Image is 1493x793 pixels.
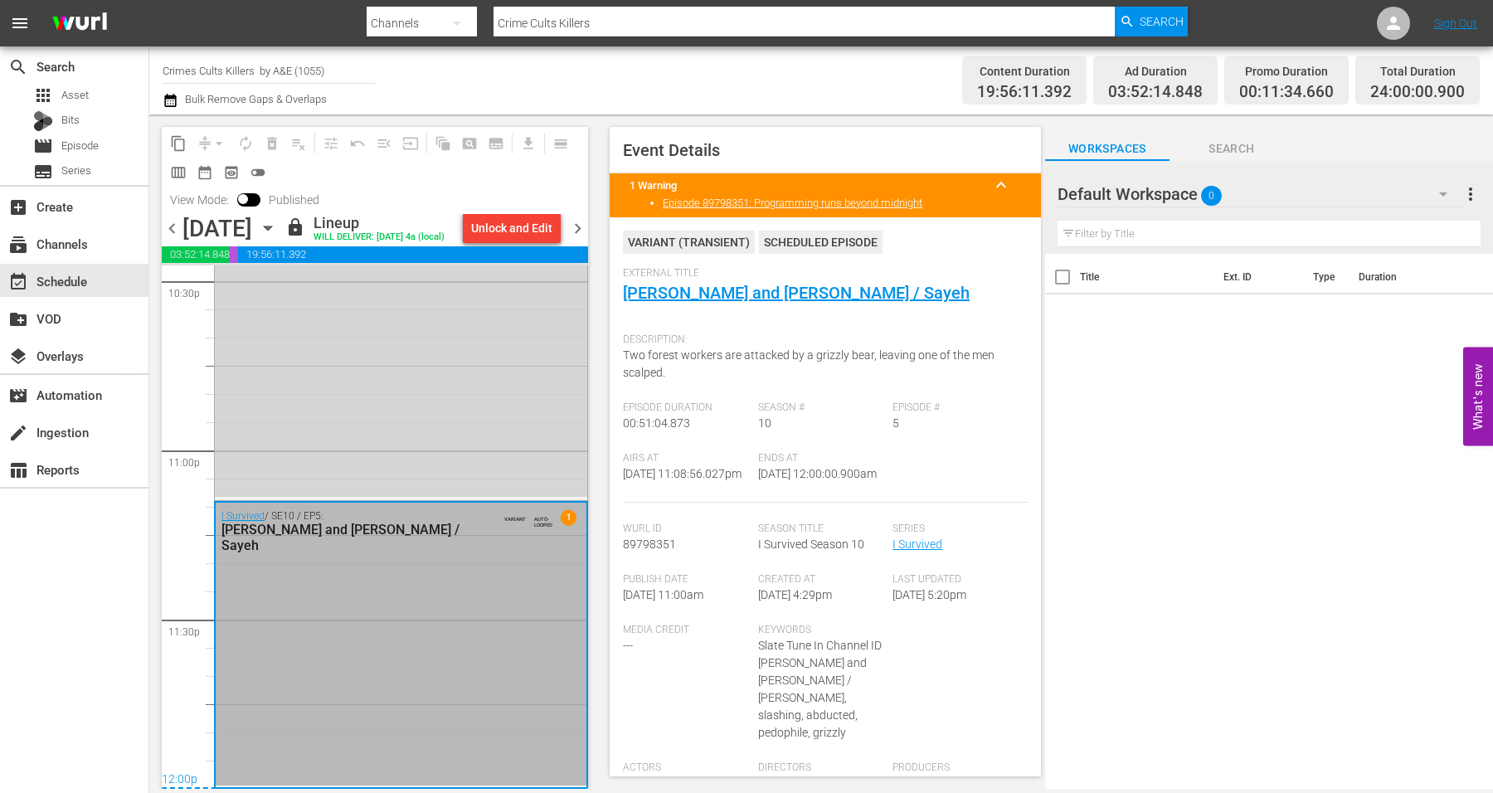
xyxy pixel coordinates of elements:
span: Media Credit [623,624,750,637]
span: Workspaces [1045,139,1170,159]
span: Search [1140,7,1184,36]
span: --- [758,776,768,790]
span: 10 [758,416,771,430]
span: Two forest workers are attacked by a grizzly bear, leaving one of the men scalped. [623,348,995,379]
span: AUTO-LOOPED [534,508,552,528]
span: Episode [61,138,99,154]
div: [DATE] [182,215,252,242]
button: Open Feedback Widget [1463,348,1493,446]
span: 19:56:11.392 [238,246,588,263]
th: Title [1080,254,1213,300]
button: Search [1115,7,1188,36]
span: Episode # [892,401,1019,415]
span: Channels [8,235,28,255]
span: lock [285,217,305,237]
span: 0 [1201,178,1222,213]
div: Unlock and Edit [471,213,552,243]
img: ans4CAIJ8jUAAAAAAAAAAAAAAAAAAAAAAAAgQb4GAAAAAAAAAAAAAAAAAAAAAAAAJMjXAAAAAAAAAAAAAAAAAAAAAAAAgAT5G... [40,4,119,43]
button: keyboard_arrow_up [981,165,1021,205]
span: calendar_view_week_outlined [170,164,187,181]
th: Type [1303,254,1349,300]
div: Content Duration [977,60,1072,83]
span: Last Updated [892,573,1019,586]
span: View Mode: [162,193,237,207]
span: toggle_off [250,164,266,181]
span: Episode [33,136,53,156]
span: 5 [892,416,899,430]
span: Published [260,193,328,207]
span: Directors [758,761,885,775]
span: Airs At [623,452,750,465]
span: [DATE] 5:20pm [892,588,966,601]
a: I Survived [892,538,942,551]
span: [DATE] 11:00am [623,588,703,601]
span: Series [33,162,53,182]
span: Season Title [758,523,885,536]
span: VARIANT [504,508,526,522]
span: Fill episodes with ad slates [371,130,397,157]
div: Scheduled Episode [759,231,883,254]
div: Default Workspace [1058,171,1464,217]
title: 1 Warning [630,179,981,192]
span: preview_outlined [223,164,240,181]
span: Event Details [623,140,720,160]
span: Keywords [758,624,885,637]
span: 03:52:14.848 [162,246,230,263]
span: 00:11:34.660 [230,246,238,263]
span: menu [10,13,30,33]
span: 03:52:14.848 [1108,83,1203,102]
div: WILL DELIVER: [DATE] 4a (local) [314,232,445,243]
a: [PERSON_NAME] and [PERSON_NAME] / Sayeh [623,283,970,303]
span: 89798351 [623,538,676,551]
span: 00:51:04.873 [623,416,690,430]
span: 24:00:00.900 [1370,83,1465,102]
span: Producers [892,761,1019,775]
span: Search [8,57,28,77]
span: content_copy [170,135,187,152]
span: --- [623,639,633,652]
div: [PERSON_NAME] and [PERSON_NAME] / Sayeh [221,522,492,553]
div: Promo Duration [1239,60,1334,83]
span: Toggle to switch from Published to Draft view. [237,193,249,205]
span: Automation [8,386,28,406]
span: Publish Date [623,573,750,586]
span: Copy Lineup [165,130,192,157]
span: Reports [8,460,28,480]
a: Sign Out [1434,17,1477,30]
span: [DATE] 11:08:56.027pm [623,467,742,480]
span: Asset [33,85,53,105]
span: External Title [623,267,1019,280]
span: Episode Duration [623,401,750,415]
span: [DATE] 4:29pm [758,588,832,601]
span: --- [623,776,633,790]
span: Search [1170,139,1294,159]
span: Bulk Remove Gaps & Overlaps [182,93,327,105]
span: Select an event to delete [259,130,285,157]
span: Revert to Primary Episode [344,130,371,157]
span: Remove Gaps & Overlaps [192,130,232,157]
div: VARIANT ( TRANSIENT ) [623,231,755,254]
span: --- [892,776,902,790]
span: Created At [758,573,885,586]
span: Create [8,197,28,217]
span: keyboard_arrow_up [991,175,1011,195]
span: VOD [8,309,28,329]
div: Total Duration [1370,60,1465,83]
span: Loop Content [232,130,259,157]
span: I Survived Season 10 [758,538,864,551]
span: Schedule [8,272,28,292]
span: date_range_outlined [197,164,213,181]
span: Series [892,523,1019,536]
span: Overlays [8,347,28,367]
span: Season # [758,401,885,415]
span: Bits [61,112,80,129]
a: Episode 89798351: Programming runs beyond midnight [663,197,922,209]
button: Unlock and Edit [463,213,561,243]
span: Actors [623,761,750,775]
span: 19:56:11.392 [977,83,1072,102]
div: 12:00p [162,772,588,789]
div: Ad Duration [1108,60,1203,83]
span: Ends At [758,452,885,465]
span: Ingestion [8,423,28,443]
span: [DATE] 12:00:00.900am [758,467,877,480]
